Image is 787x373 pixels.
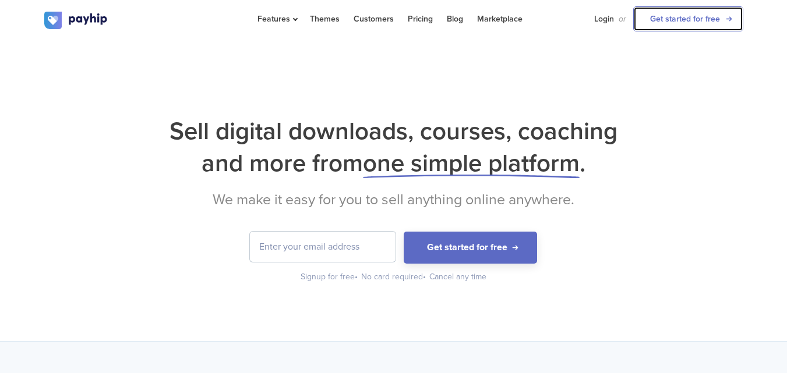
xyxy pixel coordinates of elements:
span: • [355,272,358,282]
span: . [580,148,585,178]
input: Enter your email address [250,232,396,262]
a: Get started for free [633,6,743,31]
span: one simple platform [363,148,580,178]
div: Signup for free [301,271,359,283]
span: • [423,272,426,282]
div: No card required [361,271,427,283]
img: logo.svg [44,12,108,29]
div: Cancel any time [429,271,486,283]
h2: We make it easy for you to sell anything online anywhere. [44,191,743,208]
h1: Sell digital downloads, courses, coaching and more from [44,115,743,179]
button: Get started for free [404,232,537,264]
span: Features [257,14,296,24]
